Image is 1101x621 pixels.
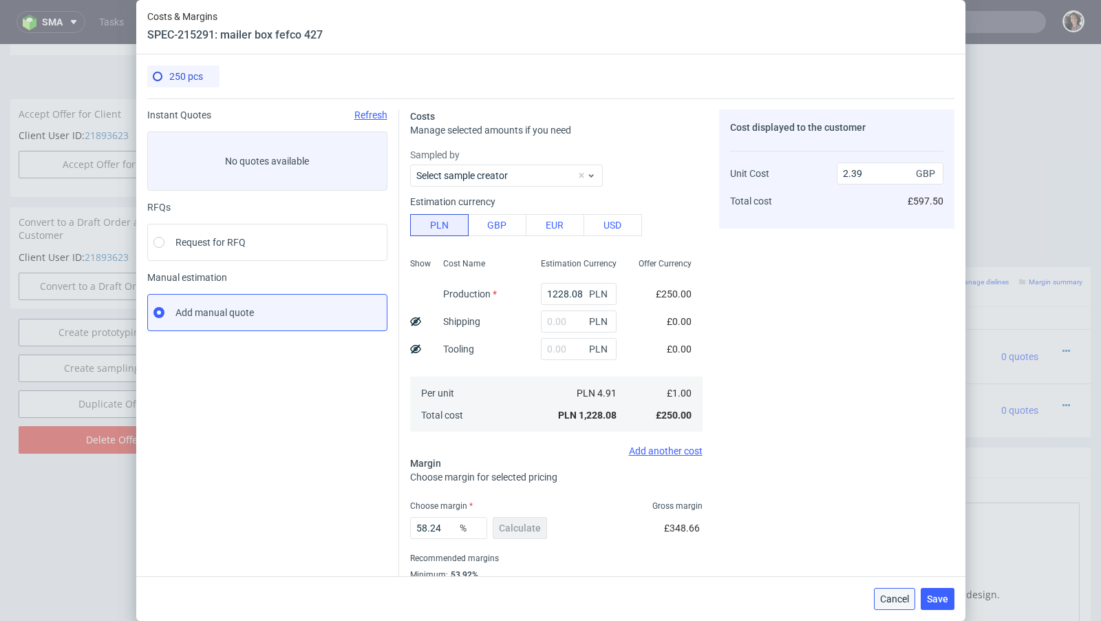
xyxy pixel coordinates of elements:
[147,109,387,120] div: Instant Quotes
[367,443,416,456] a: markdown
[415,322,471,332] span: Source:
[875,234,930,242] small: Add other item
[926,308,954,319] span: Ready
[410,517,487,539] input: 0.00
[235,59,398,85] td: Enable flexible payments
[703,234,787,242] small: Add line item from VMA
[541,258,617,269] span: Estimation Currency
[235,145,398,177] td: Duplicate of (Offer ID)
[409,263,620,286] th: Name
[19,382,209,410] input: Delete Offer
[652,501,703,512] span: Gross margin
[577,388,617,399] span: PLN 4.91
[913,164,941,183] span: GBP
[410,196,495,207] label: Estimation currency
[410,258,431,269] span: Show
[457,518,484,538] span: %
[1001,307,1038,318] span: 0 quotes
[421,388,454,399] span: Per unit
[468,214,526,236] button: GBP
[856,285,921,339] td: £250.00
[147,202,387,213] div: RFQs
[410,214,469,236] button: PLN
[421,410,463,421] span: Total cost
[663,263,716,286] th: Unit Price
[85,85,129,98] a: 21893623
[586,284,614,304] span: PLN
[948,234,1009,242] small: Manage dielines
[1019,234,1082,242] small: Margin summary
[19,275,209,302] a: Create prototyping offer
[410,125,571,136] span: Manage selected amounts if you need
[667,344,692,355] span: £0.00
[235,85,398,118] td: Quote Request ID
[442,376,471,386] a: CBCO-1
[541,283,617,305] input: 0.00
[856,339,921,393] td: £500.00
[415,346,502,359] span: mailer box fefco 427
[717,339,782,393] td: £500.00
[541,338,617,360] input: 0.00
[541,310,617,333] input: 0.00
[717,263,782,286] th: Net Total
[667,388,692,399] span: £1.00
[926,362,954,373] span: Ready
[241,295,310,330] img: ico-item-custom-a8f9c3db6a5631ce2f509e228e8b95abde266dc4376634de7b166047de09ff05.png
[664,523,700,534] span: £348.66
[526,214,584,236] button: EUR
[411,147,632,166] input: Only numbers
[415,291,614,334] div: Karton-Pak Cieszyn • Custom
[235,28,398,59] td: Payment
[880,594,909,604] span: Cancel
[175,306,254,319] span: Add manual quote
[147,272,387,283] span: Manual estimation
[169,71,203,82] span: 250 pcs
[19,85,209,98] p: Client User ID:
[667,316,692,327] span: £0.00
[442,322,471,332] a: CBCO-1
[568,178,642,193] input: Save
[586,339,614,359] span: PLN
[349,263,409,286] th: ID
[356,63,367,74] img: Hokodo
[730,168,769,179] span: Unit Cost
[85,207,129,220] a: 21893623
[10,55,217,85] div: Accept Offer for Client
[620,263,663,286] th: Quant.
[410,445,703,456] div: Add another cost
[874,588,915,610] button: Cancel
[586,312,614,331] span: PLN
[410,567,703,583] div: Minimum :
[354,361,387,372] strong: 768765
[410,111,435,122] span: Costs
[227,403,1091,434] div: Notes displayed below the Offer
[443,316,480,327] label: Shipping
[241,349,310,383] img: ico-item-custom-a8f9c3db6a5631ce2f509e228e8b95abde266dc4376634de7b166047de09ff05.png
[448,569,478,580] div: 53.92%
[856,263,921,286] th: Total
[147,28,323,43] header: SPEC-215291: mailer box fefco 427
[147,131,387,191] label: No quotes available
[415,345,614,388] div: Karton-Pak Cieszyn • Custom
[415,376,471,386] span: Source:
[656,288,692,299] span: £250.00
[19,207,209,220] p: Client User ID:
[730,196,772,207] span: Total cost
[401,29,642,48] button: Single payment (default)
[921,263,978,286] th: Status
[235,118,398,145] td: Reorder
[19,346,209,374] a: Duplicate Offer
[717,285,782,339] td: £250.00
[781,285,856,339] td: £0.00
[504,348,554,359] span: SPEC- 215292
[504,294,554,305] span: SPEC- 215291
[147,11,323,22] span: Costs & Margins
[558,410,617,421] span: PLN 1,228.08
[656,410,692,421] span: £250.00
[19,310,209,338] a: Create sampling offer
[730,122,866,133] span: Cost displayed to the customer
[410,148,703,162] label: Sampled by
[443,288,497,299] label: Production
[410,472,557,483] span: Choose margin for selected pricing
[793,234,868,242] small: Add custom line item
